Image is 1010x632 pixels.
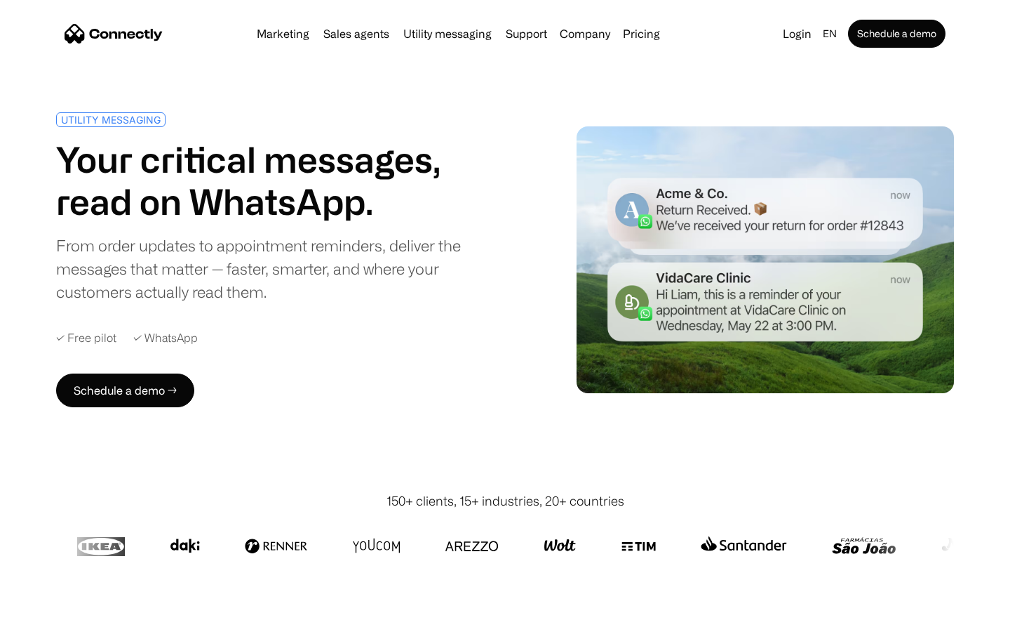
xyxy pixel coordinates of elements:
div: ✓ Free pilot [56,331,116,345]
a: Pricing [617,28,666,39]
div: en [823,24,837,44]
a: Schedule a demo [848,20,945,48]
a: Marketing [251,28,315,39]
h1: Your critical messages, read on WhatsApp. [56,138,499,223]
a: Sales agents [318,28,395,39]
a: Login [777,24,817,44]
div: From order updates to appointment reminders, deliver the messages that matter — faster, smarter, ... [56,234,499,303]
a: Support [500,28,553,39]
div: Company [560,24,610,44]
div: ✓ WhatsApp [133,331,198,345]
ul: Language list [28,607,84,627]
a: Schedule a demo → [56,374,194,407]
div: en [817,24,845,44]
aside: Language selected: English [14,606,84,627]
a: home [65,23,163,44]
div: 150+ clients, 15+ industries, 20+ countries [386,492,624,511]
a: Utility messaging [398,28,497,39]
div: UTILITY MESSAGING [61,114,161,125]
div: Company [555,24,614,44]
